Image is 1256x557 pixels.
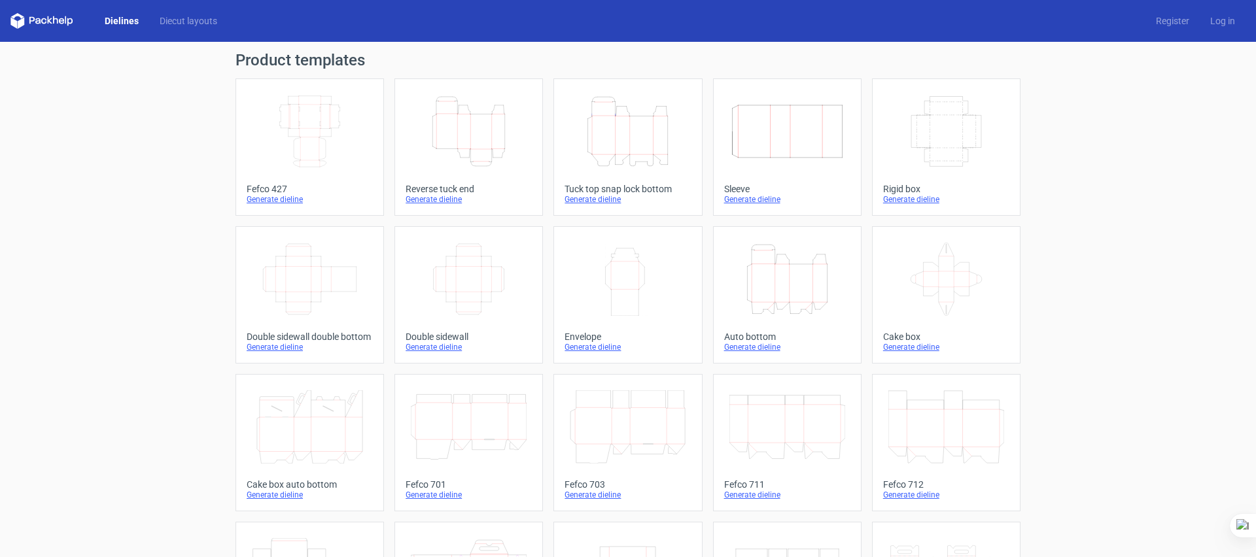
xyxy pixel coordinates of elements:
a: Cake box auto bottomGenerate dieline [235,374,384,511]
a: Register [1145,14,1200,27]
div: Generate dieline [724,490,850,500]
a: Fefco 427Generate dieline [235,78,384,216]
div: Generate dieline [724,194,850,205]
a: Fefco 703Generate dieline [553,374,702,511]
div: Rigid box [883,184,1009,194]
h1: Product templates [235,52,1020,68]
div: Auto bottom [724,331,850,342]
a: Reverse tuck endGenerate dieline [394,78,543,216]
a: Tuck top snap lock bottomGenerate dieline [553,78,702,216]
div: Generate dieline [406,490,532,500]
div: Generate dieline [247,490,373,500]
a: Double sidewallGenerate dieline [394,226,543,363]
a: Rigid boxGenerate dieline [872,78,1020,216]
div: Generate dieline [406,194,532,205]
div: Generate dieline [724,342,850,352]
a: SleeveGenerate dieline [713,78,862,216]
div: Double sidewall [406,331,532,342]
div: Generate dieline [883,342,1009,352]
div: Fefco 712 [883,479,1009,490]
a: Fefco 701Generate dieline [394,374,543,511]
div: Fefco 711 [724,479,850,490]
div: Generate dieline [247,342,373,352]
div: Sleeve [724,184,850,194]
div: Fefco 703 [565,479,691,490]
div: Double sidewall double bottom [247,331,373,342]
a: Auto bottomGenerate dieline [713,226,862,363]
div: Generate dieline [565,342,691,352]
a: Diecut layouts [149,14,228,27]
div: Envelope [565,331,691,342]
div: Generate dieline [247,194,373,205]
div: Tuck top snap lock bottom [565,184,691,194]
a: Cake boxGenerate dieline [872,226,1020,363]
div: Cake box [883,331,1009,342]
a: Double sidewall double bottomGenerate dieline [235,226,384,363]
div: Generate dieline [565,194,691,205]
div: Fefco 701 [406,479,532,490]
div: Cake box auto bottom [247,479,373,490]
div: Generate dieline [883,194,1009,205]
div: Generate dieline [406,342,532,352]
div: Fefco 427 [247,184,373,194]
a: EnvelopeGenerate dieline [553,226,702,363]
a: Fefco 711Generate dieline [713,374,862,511]
div: Generate dieline [883,490,1009,500]
div: Generate dieline [565,490,691,500]
a: Log in [1200,14,1246,27]
a: Dielines [94,14,149,27]
div: Reverse tuck end [406,184,532,194]
a: Fefco 712Generate dieline [872,374,1020,511]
